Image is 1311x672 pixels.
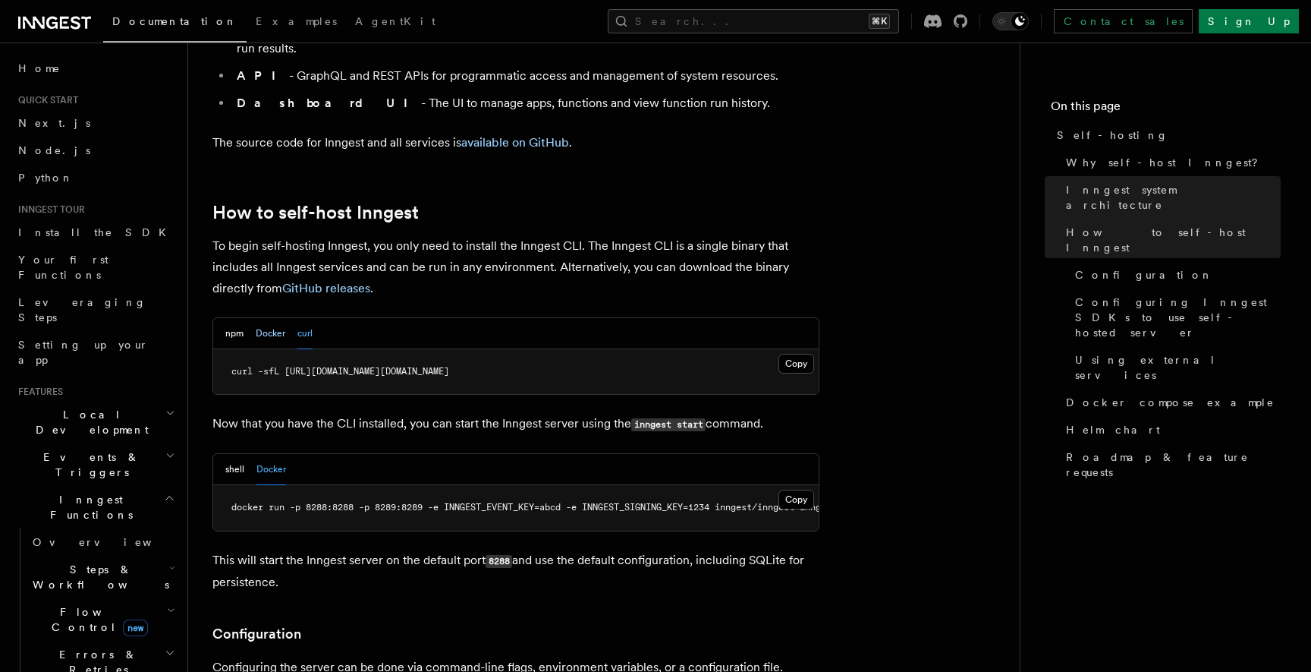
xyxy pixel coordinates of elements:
[12,55,178,82] a: Home
[1054,9,1193,33] a: Contact sales
[18,254,108,281] span: Your first Functions
[12,492,164,522] span: Inngest Functions
[232,93,819,114] li: - The UI to manage apps, functions and view function run history.
[1069,289,1281,346] a: Configuring Inngest SDKs to use self-hosted server
[1066,422,1160,437] span: Helm chart
[18,144,90,156] span: Node.js
[1051,97,1281,121] h4: On this page
[1075,267,1213,282] span: Configuration
[231,502,869,513] span: docker run -p 8288:8288 -p 8289:8289 -e INNGEST_EVENT_KEY=abcd -e INNGEST_SIGNING_KEY=1234 innges...
[12,289,178,331] a: Leveraging Steps
[631,418,706,431] code: inngest start
[1051,121,1281,149] a: Self-hosting
[1060,389,1281,416] a: Docker compose example
[1057,128,1168,143] span: Self-hosting
[355,15,435,27] span: AgentKit
[486,555,512,568] code: 8288
[33,536,189,548] span: Overview
[27,598,178,641] button: Flow Controlnew
[1066,182,1281,213] span: Inngest system architecture
[461,135,569,150] a: available on GitHub
[12,203,85,216] span: Inngest tour
[1066,395,1275,410] span: Docker compose example
[18,339,149,366] span: Setting up your app
[12,331,178,374] a: Setting up your app
[778,490,814,510] button: Copy
[12,386,63,398] span: Features
[256,15,337,27] span: Examples
[18,296,146,323] span: Leveraging Steps
[1075,352,1281,383] span: Using external services
[12,219,178,246] a: Install the SDK
[212,202,419,223] a: How to self-host Inngest
[237,96,421,110] strong: Dashboard UI
[12,443,178,486] button: Events & Triggers
[1069,261,1281,289] a: Configuration
[18,61,61,76] span: Home
[12,450,165,480] span: Events & Triggers
[1060,443,1281,486] a: Roadmap & feature requests
[12,164,178,191] a: Python
[1066,155,1269,170] span: Why self-host Inngest?
[1069,346,1281,389] a: Using external services
[225,454,244,485] button: shell
[297,318,313,349] button: curl
[12,407,165,437] span: Local Development
[12,94,78,106] span: Quick start
[1060,149,1281,176] a: Why self-host Inngest?
[27,562,169,592] span: Steps & Workflows
[778,354,814,374] button: Copy
[12,246,178,289] a: Your first Functions
[27,528,178,556] a: Overview
[1199,9,1299,33] a: Sign Up
[123,620,148,636] span: new
[103,5,247,43] a: Documentation
[27,556,178,598] button: Steps & Workflows
[1060,416,1281,443] a: Helm chart
[225,318,244,349] button: npm
[282,281,370,295] a: GitHub releases
[256,318,285,349] button: Docker
[27,604,167,635] span: Flow Control
[1060,219,1281,261] a: How to self-host Inngest
[231,366,449,377] span: curl -sfL [URL][DOMAIN_NAME][DOMAIN_NAME]
[237,68,289,83] strong: API
[18,172,74,184] span: Python
[247,5,346,41] a: Examples
[256,454,286,485] button: Docker
[212,623,301,645] a: Configuration
[346,5,445,41] a: AgentKit
[212,132,819,153] p: The source code for Inngest and all services is .
[869,14,890,29] kbd: ⌘K
[12,401,178,443] button: Local Development
[18,117,90,129] span: Next.js
[212,550,819,593] p: This will start the Inngest server on the default port and use the default configuration, includi...
[212,235,819,299] p: To begin self-hosting Inngest, you only need to install the Inngest CLI. The Inngest CLI is a sin...
[1066,225,1281,255] span: How to self-host Inngest
[12,486,178,528] button: Inngest Functions
[1075,295,1281,340] span: Configuring Inngest SDKs to use self-hosted server
[232,65,819,87] li: - GraphQL and REST APIs for programmatic access and management of system resources.
[12,109,178,137] a: Next.js
[18,226,175,238] span: Install the SDK
[112,15,237,27] span: Documentation
[1060,176,1281,219] a: Inngest system architecture
[992,12,1029,30] button: Toggle dark mode
[212,413,819,435] p: Now that you have the CLI installed, you can start the Inngest server using the command.
[608,9,899,33] button: Search...⌘K
[12,137,178,164] a: Node.js
[1066,450,1281,480] span: Roadmap & feature requests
